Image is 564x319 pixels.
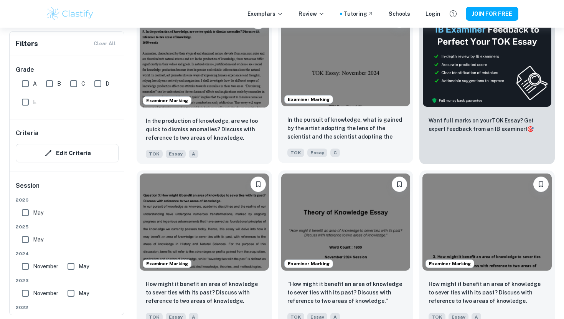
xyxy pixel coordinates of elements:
[533,177,549,192] button: Please log in to bookmark exemplars
[278,8,414,164] a: Examiner MarkingPlease log in to bookmark exemplarsIn the pursuit of knowledge, what is gained by...
[16,38,38,49] h6: Filters
[106,79,109,88] span: D
[166,150,186,158] span: Essay
[146,150,163,158] span: TOK
[285,96,333,103] span: Examiner Marking
[287,116,404,142] p: In the pursuit of knowledge, what is gained by the artist adopting the lens of the scientist and ...
[281,174,411,270] img: TOK Essay example thumbnail: “How might it benefit an area of knowled
[33,235,43,244] span: May
[146,280,263,305] p: How might it benefit an area of knowledge to sever ties with its past? Discuss with reference to ...
[33,208,43,217] span: May
[143,260,191,267] span: Examiner Marking
[140,11,269,107] img: TOK Essay example thumbnail: In the production of knowledge, are we t
[146,117,263,142] p: In the production of knowledge, are we too quick to dismiss anomalies? Discuss with reference to ...
[16,250,119,257] span: 2024
[137,8,272,164] a: Examiner MarkingPlease log in to bookmark exemplarsIn the production of knowledge, are we too qui...
[16,304,119,311] span: 2022
[247,10,283,18] p: Exemplars
[422,11,552,107] img: Thumbnail
[422,174,552,270] img: TOK Essay example thumbnail: How might it benefit an area of knowledg
[33,262,58,271] span: November
[251,177,266,192] button: Please log in to bookmark exemplars
[429,116,546,133] p: Want full marks on your TOK Essay ? Get expert feedback from an IB examiner!
[16,65,119,74] h6: Grade
[16,144,119,162] button: Edit Criteria
[429,280,546,305] p: How might it benefit an area of knowledge to sever ties with its past? Discuss with reference to ...
[46,6,94,21] img: Clastify logo
[287,280,404,305] p: “How might it benefit an area of knowledge to sever ties with its past? Discuss with reference to...
[33,289,58,298] span: November
[330,149,340,157] span: C
[527,126,534,132] span: 🎯
[425,10,440,18] a: Login
[16,223,119,230] span: 2025
[33,79,37,88] span: A
[81,79,85,88] span: C
[307,149,327,157] span: Essay
[392,177,407,192] button: Please log in to bookmark exemplars
[16,181,119,197] h6: Session
[466,7,518,21] button: JOIN FOR FREE
[79,262,89,271] span: May
[16,197,119,203] span: 2026
[344,10,373,18] a: Tutoring
[79,289,89,298] span: May
[281,10,411,106] img: TOK Essay example thumbnail: In the pursuit of knowledge, what is gai
[33,98,36,106] span: E
[16,277,119,284] span: 2023
[287,149,304,157] span: TOK
[298,10,325,18] p: Review
[447,7,460,20] button: Help and Feedback
[16,129,38,138] h6: Criteria
[285,260,333,267] span: Examiner Marking
[389,10,410,18] a: Schools
[189,150,198,158] span: A
[57,79,61,88] span: B
[419,8,555,164] a: ThumbnailWant full marks on yourTOK Essay? Get expert feedback from an IB examiner!
[426,260,474,267] span: Examiner Marking
[143,97,191,104] span: Examiner Marking
[140,174,269,270] img: TOK Essay example thumbnail: How might it benefit an area of knowledg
